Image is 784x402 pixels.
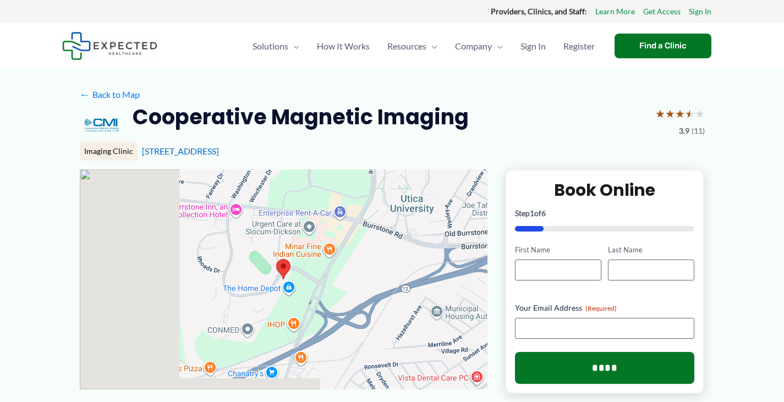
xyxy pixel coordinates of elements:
[512,27,555,65] a: Sign In
[288,27,299,65] span: Menu Toggle
[692,124,705,138] span: (11)
[80,86,140,103] a: ←Back to Map
[492,27,503,65] span: Menu Toggle
[615,34,711,58] a: Find a Clinic
[491,7,587,16] strong: Providers, Clinics, and Staff:
[530,208,534,218] span: 1
[515,179,695,201] h2: Book Online
[695,103,705,124] span: ★
[689,4,711,19] a: Sign In
[515,302,695,313] label: Your Email Address
[541,208,546,218] span: 6
[643,4,681,19] a: Get Access
[142,146,219,156] a: [STREET_ADDRESS]
[455,27,492,65] span: Company
[244,27,604,65] nav: Primary Site Navigation
[520,27,546,65] span: Sign In
[555,27,604,65] a: Register
[563,27,595,65] span: Register
[515,245,601,255] label: First Name
[665,103,675,124] span: ★
[379,27,446,65] a: ResourcesMenu Toggle
[679,124,689,138] span: 3.9
[387,27,426,65] span: Resources
[253,27,288,65] span: Solutions
[595,4,635,19] a: Learn More
[585,304,617,312] span: (Required)
[308,27,379,65] a: How It Works
[80,142,138,161] div: Imaging Clinic
[133,103,469,130] h2: Cooperative Magnetic Imaging
[244,27,308,65] a: SolutionsMenu Toggle
[80,89,90,100] span: ←
[317,27,370,65] span: How It Works
[426,27,437,65] span: Menu Toggle
[446,27,512,65] a: CompanyMenu Toggle
[655,103,665,124] span: ★
[685,103,695,124] span: ★
[608,245,694,255] label: Last Name
[515,210,695,217] p: Step of
[62,32,157,60] img: Expected Healthcare Logo - side, dark font, small
[675,103,685,124] span: ★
